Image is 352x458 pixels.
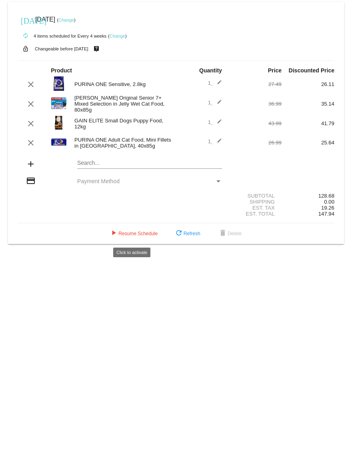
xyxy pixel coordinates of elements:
div: 41.79 [282,120,334,126]
span: 147.94 [318,211,334,217]
strong: Price [268,67,282,74]
span: Refresh [174,231,200,236]
span: 0.00 [324,199,334,205]
span: 1 [208,119,222,125]
div: PURINA ONE Sensitive, 2.8kg [70,81,176,87]
strong: Discounted Price [289,67,334,74]
span: 1 [208,100,222,106]
mat-icon: lock_open [21,44,30,54]
mat-icon: refresh [174,229,184,238]
mat-icon: add [26,159,36,169]
span: 19.26 [321,205,334,211]
div: 43.99 [229,120,282,126]
div: Subtotal [229,193,282,199]
a: Change [110,34,125,38]
input: Search... [77,160,222,166]
div: 25.64 [282,140,334,146]
mat-icon: edit [212,99,222,109]
mat-icon: clear [26,119,36,128]
div: PURINA ONE Adult Cat Food, Mini Fillets in [GEOGRAPHIC_DATA], 40x85g [70,137,176,149]
mat-icon: edit [212,138,222,148]
div: Est. Total [229,211,282,217]
div: 26.99 [229,140,282,146]
div: GAIN ELITE Small Dogs Puppy Food, 12kg [70,118,176,130]
div: 36.99 [229,101,282,107]
mat-icon: [DATE] [21,15,30,25]
img: 79514.jpg [51,76,67,92]
mat-icon: clear [26,138,36,148]
button: Resume Schedule [102,226,164,241]
small: ( ) [108,34,127,38]
img: 83191.jpg [51,115,67,131]
mat-icon: credit_card [26,176,36,186]
div: Est. Tax [229,205,282,211]
mat-icon: edit [212,80,222,89]
div: Shipping [229,199,282,205]
mat-icon: delete [218,229,228,238]
mat-icon: play_arrow [109,229,118,238]
img: 91639.jpg [51,95,67,111]
div: 128.68 [282,193,334,199]
mat-icon: autorenew [21,31,30,41]
a: Change [58,18,74,22]
mat-icon: clear [26,80,36,89]
mat-icon: edit [212,119,222,128]
div: 26.11 [282,81,334,87]
strong: Quantity [199,67,222,74]
small: Changeable before [DATE] [35,46,88,51]
div: [PERSON_NAME] Original Senior 7+ Mixed Selection in Jelly Wet Cat Food, 80x85g [70,95,176,113]
strong: Product [51,67,72,74]
span: Payment Method [77,178,120,184]
div: 27.49 [229,81,282,87]
small: ( ) [57,18,76,22]
span: 1 [208,138,222,144]
small: 4 items scheduled for Every 4 weeks [18,34,106,38]
span: Resume Schedule [109,231,158,236]
span: 1 [208,80,222,86]
div: 35.14 [282,101,334,107]
mat-icon: clear [26,99,36,109]
span: Delete [218,231,242,236]
button: Refresh [168,226,207,241]
mat-select: Payment Method [77,178,222,184]
img: 78418.jpg [51,134,67,150]
mat-icon: live_help [92,44,101,54]
button: Delete [212,226,248,241]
